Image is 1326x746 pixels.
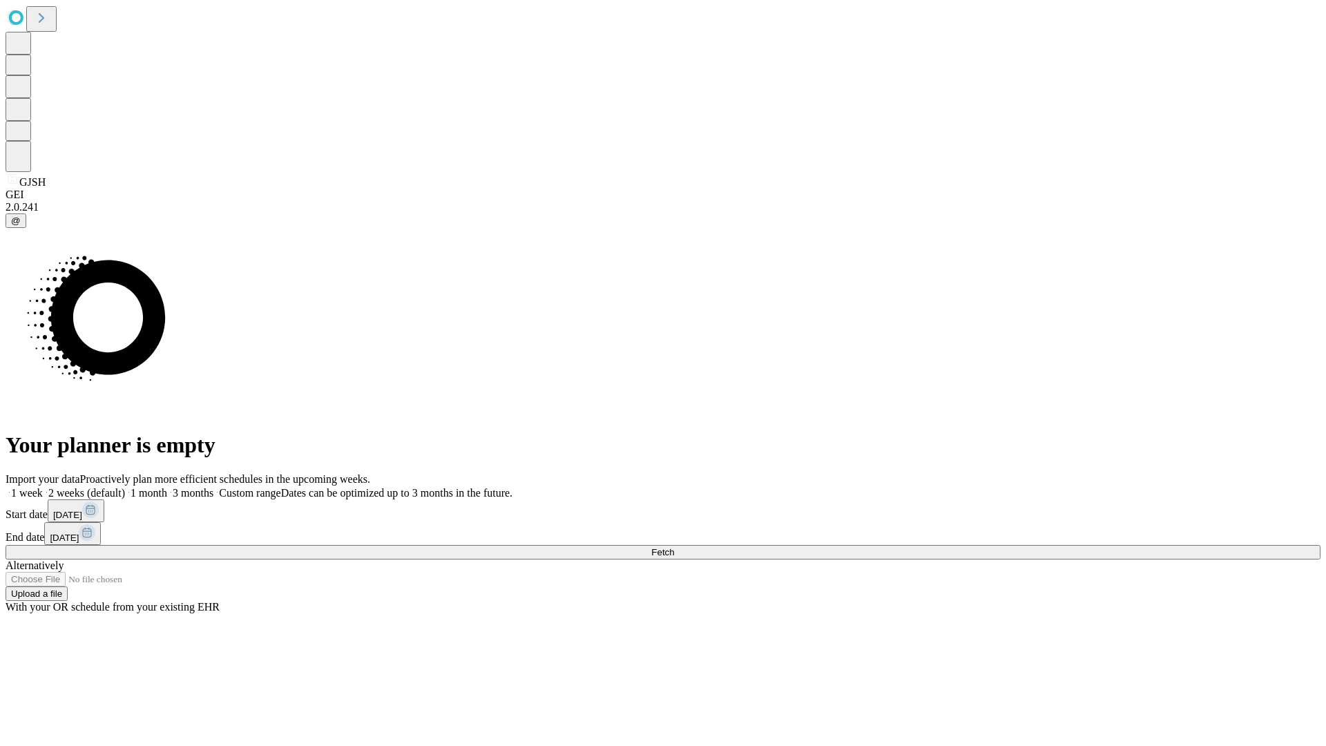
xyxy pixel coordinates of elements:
span: Import your data [6,473,80,485]
span: Dates can be optimized up to 3 months in the future. [281,487,512,499]
div: 2.0.241 [6,201,1320,213]
div: Start date [6,499,1320,522]
span: [DATE] [53,510,82,520]
button: Fetch [6,545,1320,559]
h1: Your planner is empty [6,432,1320,458]
div: GEI [6,189,1320,201]
span: With your OR schedule from your existing EHR [6,601,220,613]
span: 3 months [173,487,213,499]
div: End date [6,522,1320,545]
button: [DATE] [48,499,104,522]
span: [DATE] [50,533,79,543]
span: GJSH [19,176,46,188]
span: @ [11,216,21,226]
span: Alternatively [6,559,64,571]
button: Upload a file [6,586,68,601]
span: 2 weeks (default) [48,487,125,499]
button: [DATE] [44,522,101,545]
span: Proactively plan more efficient schedules in the upcoming weeks. [80,473,370,485]
span: 1 week [11,487,43,499]
span: 1 month [131,487,167,499]
span: Fetch [651,547,674,557]
button: @ [6,213,26,228]
span: Custom range [219,487,280,499]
